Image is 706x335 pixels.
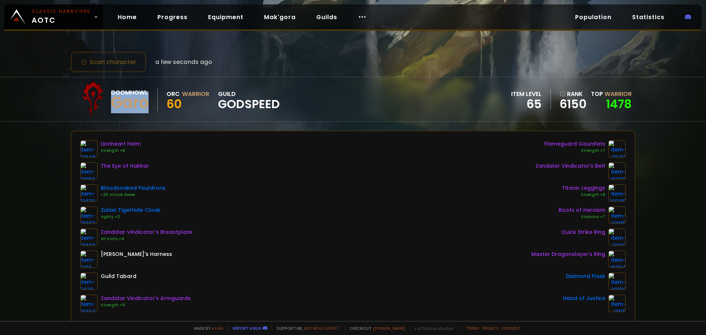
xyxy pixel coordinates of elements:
div: Zandalar Vindicator's Armguards [101,295,191,302]
span: Warrior [605,90,632,98]
img: item-20130 [608,272,626,290]
div: Flameguard Gauntlets [544,140,605,148]
img: item-19822 [80,228,98,246]
div: Lionheart Helm [101,140,141,148]
img: item-22385 [608,184,626,202]
a: Home [112,10,143,25]
img: item-19824 [80,295,98,312]
div: Strength +8 [101,148,141,154]
a: Privacy [482,325,498,331]
a: Buy me a coffee [304,325,340,331]
a: [DOMAIN_NAME] [373,325,405,331]
div: Guild Tabard [101,272,136,280]
img: item-11815 [608,295,626,312]
a: Statistics [626,10,670,25]
div: item level [511,89,542,99]
div: Doomhowl [111,88,149,97]
a: Consent [501,325,521,331]
div: +30 Attack Power [101,192,165,198]
a: Classic HardcoreAOTC [4,4,103,29]
span: Checkout [345,325,405,331]
div: Orc [167,89,180,99]
div: The Eye of Hakkar [101,162,149,170]
a: 6150 [560,99,586,110]
div: All Stats +4 [101,236,192,242]
span: 60 [167,96,182,112]
span: AOTC [32,8,90,26]
div: Master Dragonslayer's Ring [531,250,605,258]
div: guild [218,89,280,110]
img: item-19823 [608,162,626,180]
a: Progress [151,10,193,25]
span: v. d752d5 - production [410,325,454,331]
div: Strength +7 [544,148,605,154]
small: Classic Hardcore [32,8,90,15]
div: Strength +8 [562,192,605,198]
div: Agility +3 [101,214,160,220]
a: Population [569,10,617,25]
div: Warrior [182,89,209,99]
div: Strength +9 [101,302,191,308]
a: Equipment [202,10,249,25]
div: Hand of Justice [563,295,605,302]
img: item-6125 [80,250,98,268]
div: Zulian Tigerhide Cloak [101,206,160,214]
div: Diamond Flask [566,272,605,280]
div: [PERSON_NAME]'s Harness [101,250,172,258]
div: Titanic Leggings [562,184,605,192]
img: item-19907 [80,206,98,224]
div: 65 [511,99,542,110]
div: Quick Strike Ring [561,228,605,236]
div: Stamina +7 [559,214,605,220]
button: Scan character [71,51,146,72]
span: godspeed [218,99,280,110]
div: rank [560,89,586,99]
img: item-19878 [80,184,98,202]
div: Zandalar Vindicator's Belt [535,162,605,170]
img: item-18821 [608,228,626,246]
div: Zandalar Vindicator's Breastplate [101,228,192,236]
a: Terms [466,325,479,331]
span: Made by [190,325,223,331]
div: Garo [111,97,149,108]
div: Boots of Heroism [559,206,605,214]
img: item-21995 [608,206,626,224]
img: item-19384 [608,250,626,268]
img: item-19856 [80,162,98,180]
div: Top [591,89,632,99]
img: item-19143 [608,140,626,158]
span: Support me, [272,325,340,331]
div: Bloodsoaked Pauldrons [101,184,165,192]
a: Report a bug [233,325,261,331]
a: Guilds [310,10,343,25]
a: a fan [212,325,223,331]
img: item-12640 [80,140,98,158]
img: item-5976 [80,272,98,290]
a: 1478 [606,96,632,112]
a: Mak'gora [258,10,302,25]
span: a few seconds ago [155,57,212,67]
